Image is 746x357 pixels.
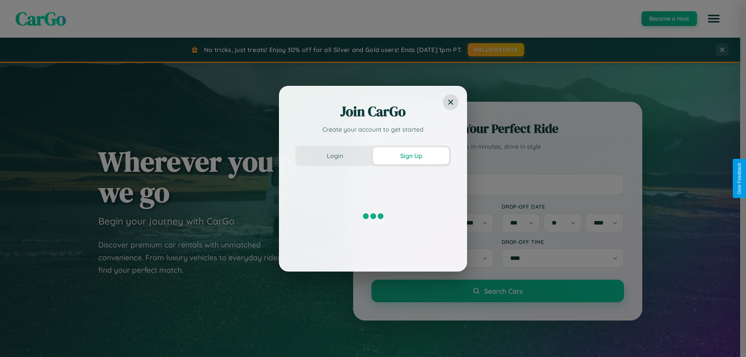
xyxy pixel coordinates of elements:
button: Sign Up [373,147,449,164]
button: Login [297,147,373,164]
iframe: Intercom live chat [8,331,26,349]
div: Give Feedback [737,163,742,194]
p: Create your account to get started [295,125,451,134]
h2: Join CarGo [295,102,451,121]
